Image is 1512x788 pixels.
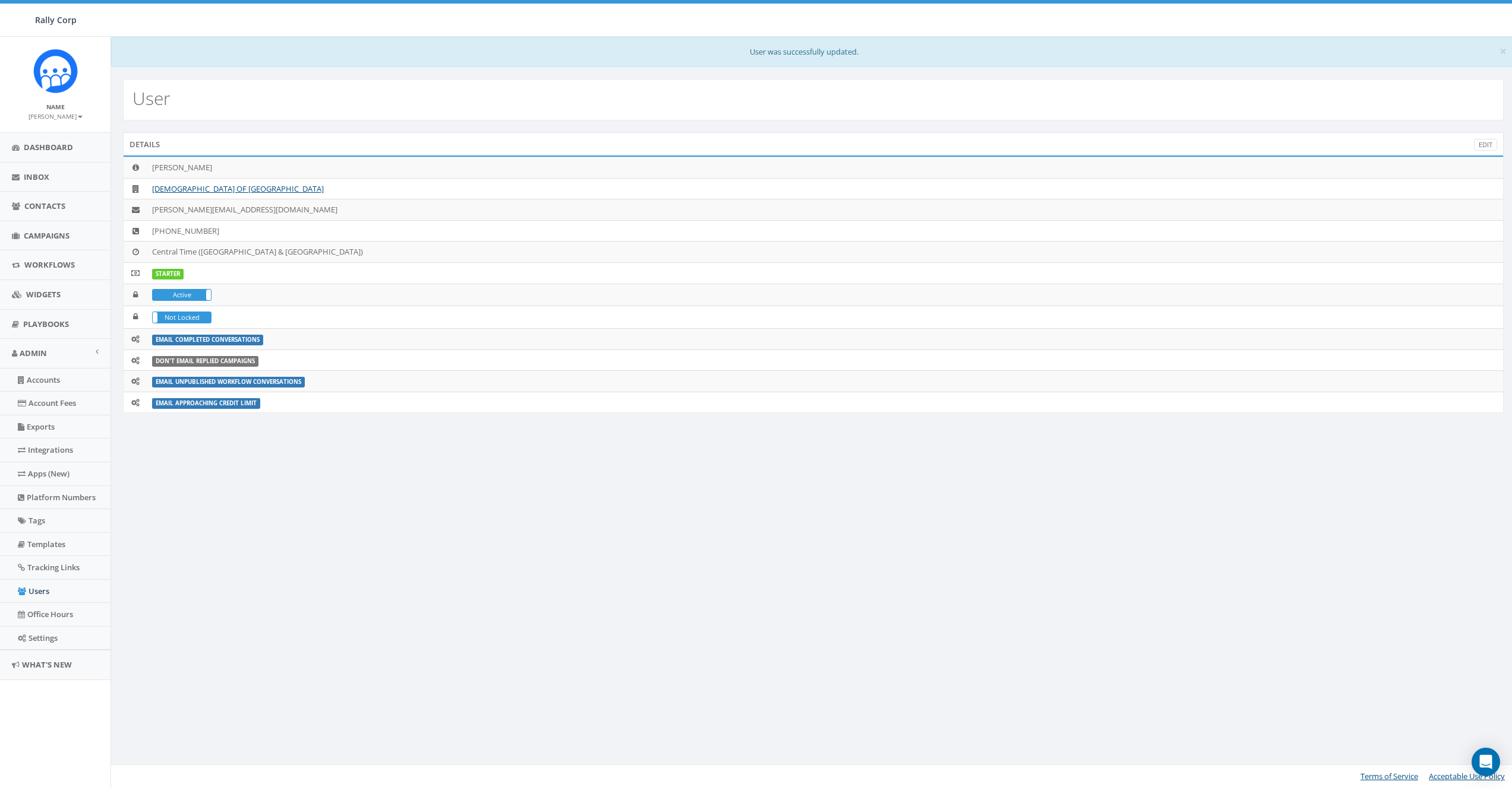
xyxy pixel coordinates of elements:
small: [PERSON_NAME] [29,112,83,120]
label: STARTER [152,269,184,279]
span: What's New [22,659,72,670]
span: Dashboard [24,142,73,152]
a: Acceptable Use Policy [1429,771,1505,781]
label: Don't Email Replied Campaigns [152,356,258,367]
span: Workflows [24,259,75,270]
label: Active [153,290,211,301]
label: Email Unpublished Workflow Conversations [152,377,305,387]
td: [PERSON_NAME][EMAIL_ADDRESS][DOMAIN_NAME] [147,199,1503,221]
label: Email Approaching Credit Limit [152,398,260,409]
span: Playbooks [23,319,69,329]
span: Widgets [26,289,61,300]
td: Central Time ([GEOGRAPHIC_DATA] & [GEOGRAPHIC_DATA]) [147,242,1503,263]
div: Open Intercom Messenger [1472,748,1500,776]
span: Rally Corp [35,14,77,26]
td: [PHONE_NUMBER] [147,220,1503,242]
a: Edit [1474,139,1497,151]
div: ActiveIn Active [152,289,212,301]
button: Close [1500,45,1507,58]
span: Campaigns [24,230,70,241]
td: [PERSON_NAME] [147,157,1503,179]
a: [PERSON_NAME] [29,110,83,121]
span: Contacts [24,201,65,211]
div: LockedNot Locked [152,312,212,324]
a: [DEMOGRAPHIC_DATA] OF [GEOGRAPHIC_DATA] [152,183,324,194]
small: Name [46,103,65,111]
span: Admin [20,348,47,358]
span: × [1500,43,1507,59]
img: Icon_1.png [33,49,78,93]
label: Email Completed Conversations [152,335,263,345]
h2: User [132,88,171,108]
a: Terms of Service [1361,771,1418,781]
div: Details [123,132,1504,156]
span: Inbox [24,171,49,182]
label: Not Locked [153,312,211,323]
